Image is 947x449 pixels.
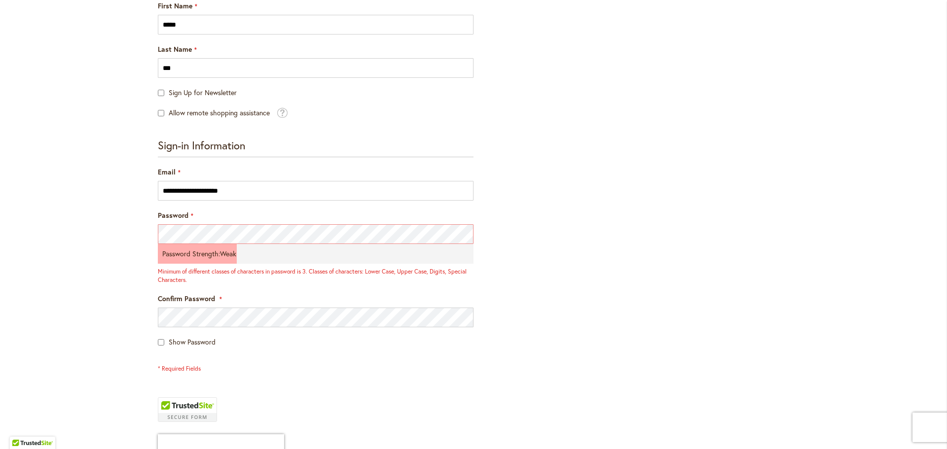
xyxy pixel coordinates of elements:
span: Confirm Password [158,294,215,303]
span: Allow remote shopping assistance [169,108,270,117]
div: Password Strength: [158,244,473,264]
span: Weak [220,249,236,258]
span: Show Password [169,337,216,346]
span: Last Name [158,44,192,54]
div: TrustedSite Certified [158,397,217,422]
div: Minimum of different classes of characters in password is 3. Classes of characters: Lower Case, U... [158,267,473,284]
span: Email [158,167,176,176]
span: Password [158,210,188,220]
iframe: Launch Accessibility Center [7,414,35,442]
span: First Name [158,1,192,10]
span: Sign-in Information [158,138,245,152]
span: Sign Up for Newsletter [169,88,237,97]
